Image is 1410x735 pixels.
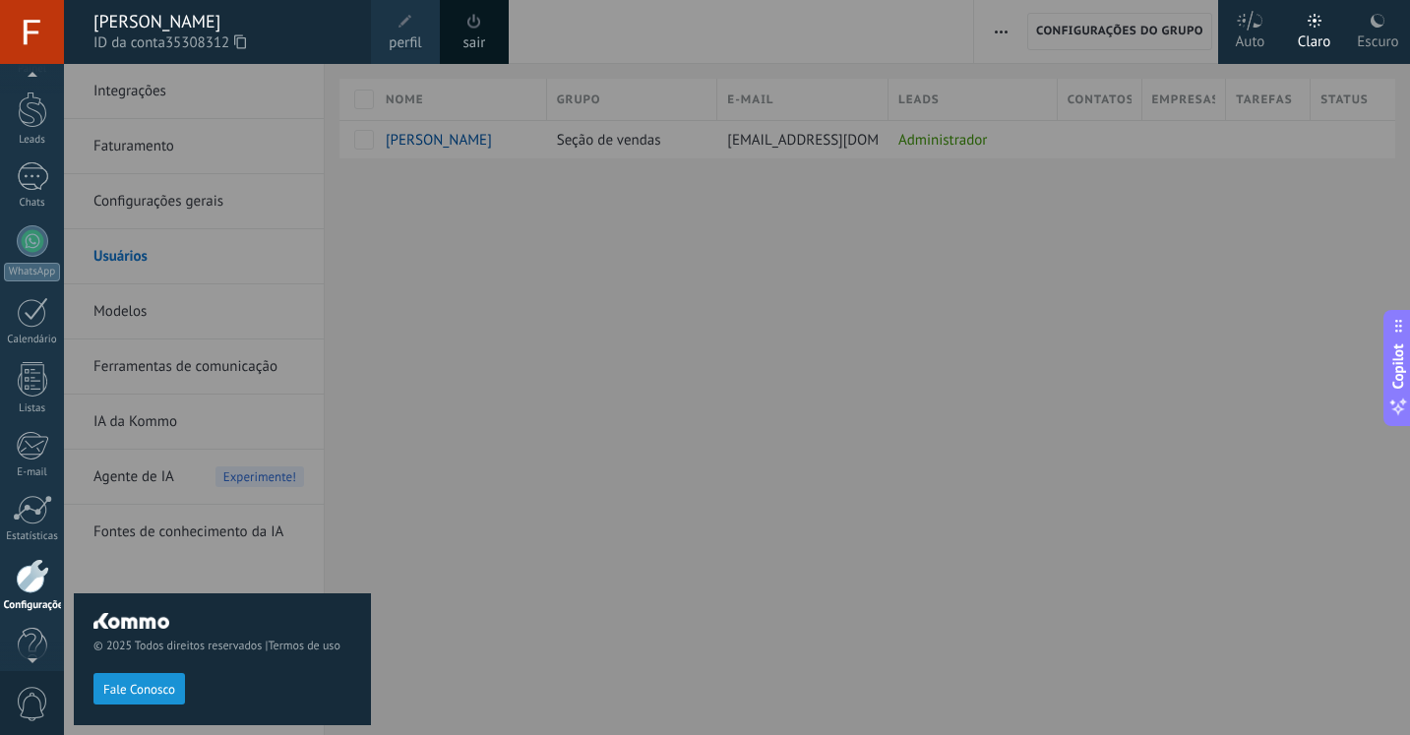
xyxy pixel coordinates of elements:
[389,32,421,54] span: perfil
[4,334,61,346] div: Calendário
[1388,343,1408,389] span: Copilot
[463,32,486,54] a: sair
[4,466,61,479] div: E-mail
[93,673,185,704] button: Fale Conosco
[93,681,185,696] a: Fale Conosco
[1298,13,1331,64] div: Claro
[4,402,61,415] div: Listas
[268,639,339,653] a: Termos de uso
[4,197,61,210] div: Chats
[93,32,351,54] span: ID da conta
[4,530,61,543] div: Estatísticas
[4,134,61,147] div: Leads
[103,683,175,697] span: Fale Conosco
[93,639,351,653] span: © 2025 Todos direitos reservados |
[1357,13,1398,64] div: Escuro
[165,32,246,54] span: 35308312
[4,599,61,612] div: Configurações
[4,263,60,281] div: WhatsApp
[1236,13,1265,64] div: Auto
[93,11,351,32] div: [PERSON_NAME]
